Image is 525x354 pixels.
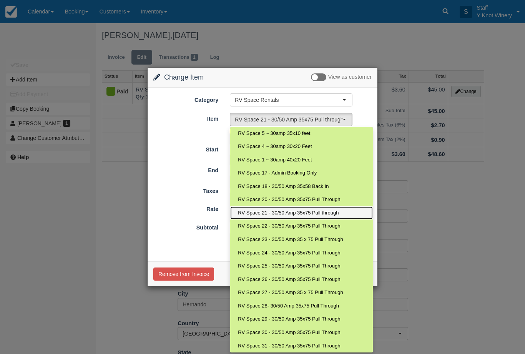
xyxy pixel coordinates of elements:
[238,183,329,190] span: RV Space 18 - 30/50 Amp 35x58 Back In
[238,143,312,150] span: RV Space 4 ~ 30amp 30x20 Feet
[238,236,343,243] span: RV Space 23 - 30/50 Amp 35 x 75 Pull Through
[238,276,340,283] span: RV Space 26 - 30/50 Amp 35x75 Pull Through
[238,223,340,230] span: RV Space 22 - 30/50 Amp 35x75 Pull Through
[238,170,317,177] span: RV Space 17 - Admin Booking Only
[238,289,343,296] span: RV Space 27 - 30/50 Amp 35 x 75 Pull Through
[238,209,339,217] span: RV Space 21 - 30/50 Amp 35x75 Pull through
[238,263,340,270] span: RV Space 25 - 30/50 Amp 35x75 Pull Through
[238,196,340,203] span: RV Space 20 - 30/50 Amp 35x75 Pull Through
[238,130,310,137] span: RV Space 5 ~ 30amp 35x10 feet
[238,342,340,350] span: RV Space 31 - 30/50 Amp 35x75 Pull Through
[238,302,339,310] span: RV Space 28- 30/50 Amp 35x75 Pull Through
[238,329,340,336] span: RV Space 30 - 30/50 Amp 35x75 Pull Through
[238,156,312,164] span: RV Space 1 ~ 30amp 40x20 Feet
[238,316,340,323] span: RV Space 29 - 30/50 Amp 35x75 Pull Through
[238,249,340,257] span: RV Space 24 - 30/50 Amp 35x75 Pull Through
